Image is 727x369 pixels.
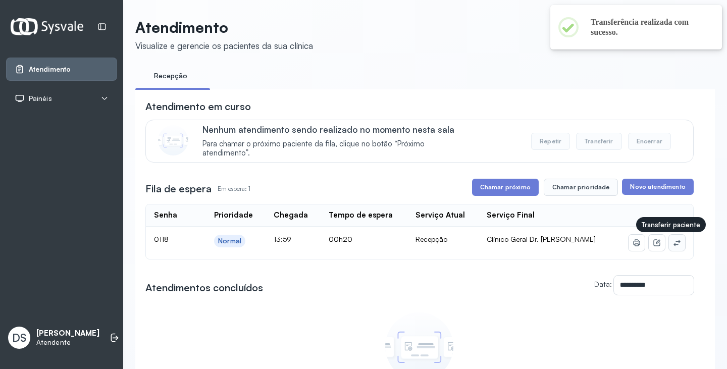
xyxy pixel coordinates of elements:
div: Chegada [274,210,308,220]
h3: Atendimentos concluídos [145,281,263,295]
div: Tempo de espera [329,210,393,220]
p: Atendente [36,338,99,347]
div: Recepção [416,235,471,244]
p: Nenhum atendimento sendo realizado no momento nesta sala [202,124,470,135]
span: Para chamar o próximo paciente da fila, clique no botão “Próximo atendimento”. [202,139,470,159]
div: Serviço Atual [416,210,465,220]
a: Recepção [135,68,206,84]
p: Em espera: 1 [218,182,250,196]
h3: Fila de espera [145,182,212,196]
span: 13:59 [274,235,291,243]
p: Atendimento [135,18,313,36]
button: Novo atendimento [622,179,693,195]
p: [PERSON_NAME] [36,329,99,338]
img: Imagem de CalloutCard [158,125,188,155]
span: 00h20 [329,235,352,243]
button: Repetir [531,133,570,150]
div: Serviço Final [487,210,535,220]
button: Transferir [576,133,622,150]
img: Logotipo do estabelecimento [11,18,83,35]
div: Visualize e gerencie os pacientes da sua clínica [135,40,313,51]
label: Data: [594,280,612,288]
a: Atendimento [15,64,109,74]
button: Chamar prioridade [544,179,618,196]
button: Chamar próximo [472,179,539,196]
button: Encerrar [628,133,671,150]
span: Clínico Geral Dr. [PERSON_NAME] [487,235,596,243]
span: Painéis [29,94,52,103]
h3: Atendimento em curso [145,99,251,114]
span: 0118 [154,235,169,243]
span: Atendimento [29,65,71,74]
h2: Transferência realizada com sucesso. [591,17,706,37]
div: Normal [218,237,241,245]
div: Senha [154,210,177,220]
div: Prioridade [214,210,253,220]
